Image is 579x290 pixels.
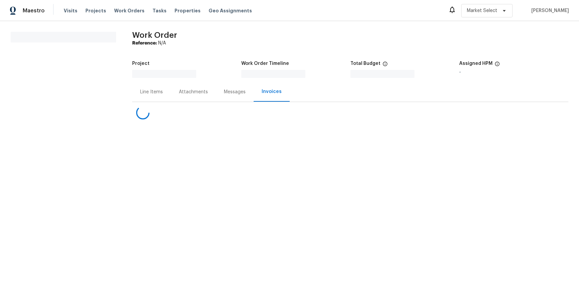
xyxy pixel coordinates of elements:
[132,40,568,46] div: N/A
[114,7,144,14] span: Work Orders
[209,7,252,14] span: Geo Assignments
[132,61,150,66] h5: Project
[382,61,388,70] span: The total cost of line items that have been proposed by Opendoor. This sum includes line items th...
[132,31,177,39] span: Work Order
[459,70,568,75] div: -
[467,7,497,14] span: Market Select
[224,89,246,95] div: Messages
[179,89,208,95] div: Attachments
[85,7,106,14] span: Projects
[241,61,289,66] h5: Work Order Timeline
[23,7,45,14] span: Maestro
[153,8,167,13] span: Tasks
[350,61,380,66] h5: Total Budget
[132,41,157,45] b: Reference:
[459,61,493,66] h5: Assigned HPM
[64,7,77,14] span: Visits
[529,7,569,14] span: [PERSON_NAME]
[140,89,163,95] div: Line Items
[175,7,201,14] span: Properties
[495,61,500,70] span: The hpm assigned to this work order.
[262,88,282,95] div: Invoices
